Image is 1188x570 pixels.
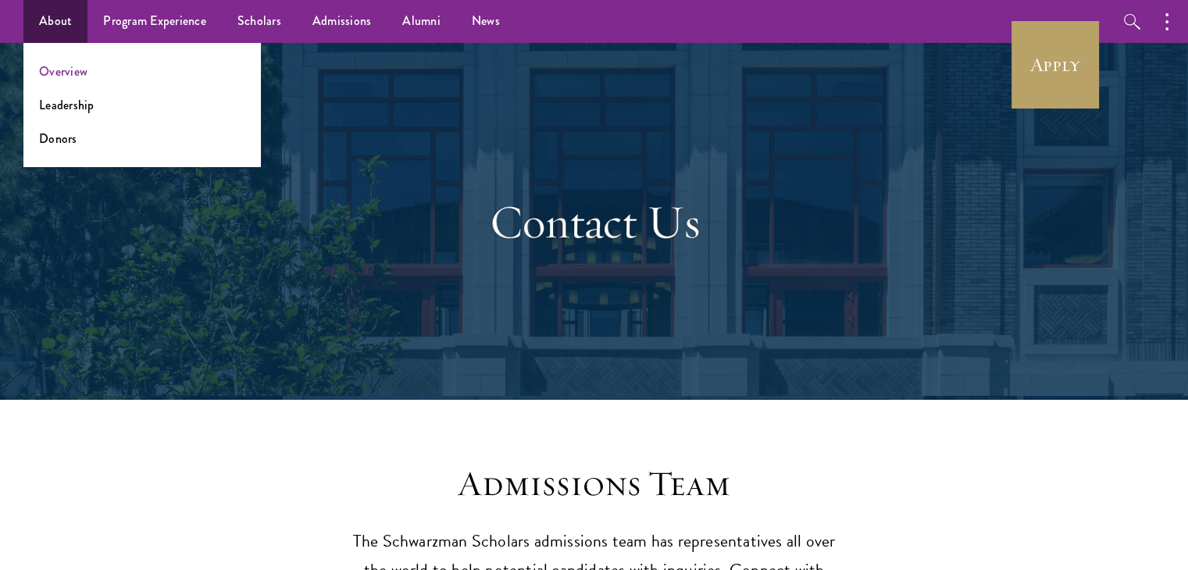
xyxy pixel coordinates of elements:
[39,96,95,114] a: Leadership
[325,194,864,250] h1: Contact Us
[39,62,87,80] a: Overview
[39,130,77,148] a: Donors
[352,462,837,506] h3: Admissions Team
[1011,21,1099,109] a: Apply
